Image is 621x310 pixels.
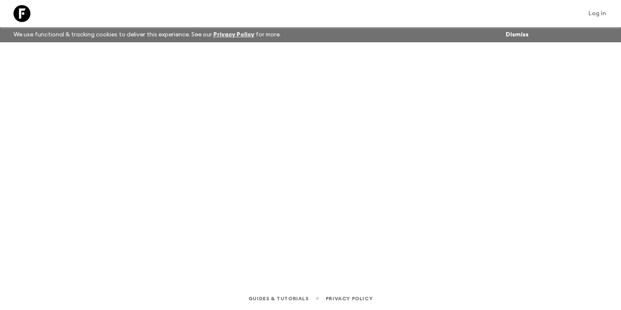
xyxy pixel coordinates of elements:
a: Log in [584,8,611,19]
p: We use functional & tracking cookies to deliver this experience. See our for more. [10,27,284,42]
a: Guides & Tutorials [248,294,309,303]
a: Privacy Policy [213,32,254,38]
a: Privacy Policy [326,294,373,303]
button: Dismiss [504,29,531,41]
